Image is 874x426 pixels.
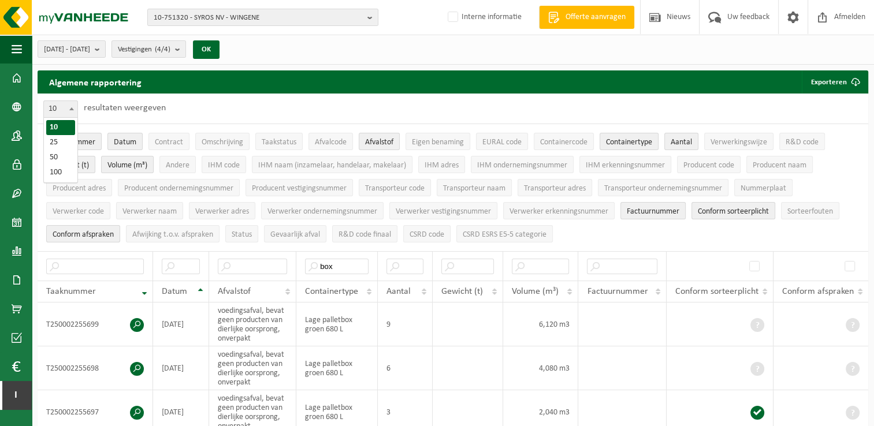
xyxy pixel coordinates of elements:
button: IHM erkenningsnummerIHM erkenningsnummer: Activate to sort [579,156,671,173]
span: Conform sorteerplicht [698,207,769,216]
button: Verwerker codeVerwerker code: Activate to sort [46,202,110,219]
span: 10 [43,100,78,118]
span: Datum [114,138,136,147]
span: CSRD ESRS E5-5 categorie [463,230,546,239]
span: Verwerkingswijze [711,138,767,147]
span: Verwerker erkenningsnummer [509,207,608,216]
span: EURAL code [482,138,522,147]
label: Interne informatie [445,9,522,26]
button: EURAL codeEURAL code: Activate to sort [476,133,528,150]
span: Factuurnummer [627,207,679,216]
span: Producent code [683,161,734,170]
td: T250002255699 [38,302,153,346]
button: Vestigingen(4/4) [111,40,186,58]
button: SorteerfoutenSorteerfouten: Activate to sort [781,202,839,219]
td: 9 [378,302,433,346]
span: Vestigingen [118,41,170,58]
button: Producent naamProducent naam: Activate to sort [746,156,813,173]
span: Afvalcode [315,138,347,147]
button: Exporteren [802,70,867,94]
button: FactuurnummerFactuurnummer: Activate to sort [620,202,686,219]
button: Transporteur ondernemingsnummerTransporteur ondernemingsnummer : Activate to sort [598,179,728,196]
span: Containertype [305,287,358,296]
span: Producent adres [53,184,106,193]
button: CSRD codeCSRD code: Activate to sort [403,225,451,242]
td: voedingsafval, bevat geen producten van dierlijke oorsprong, onverpakt [209,346,297,390]
button: Transporteur naamTransporteur naam: Activate to sort [437,179,512,196]
td: [DATE] [153,302,209,346]
td: voedingsafval, bevat geen producten van dierlijke oorsprong, onverpakt [209,302,297,346]
span: Taaknummer [46,287,96,296]
button: Verwerker naamVerwerker naam: Activate to sort [116,202,183,219]
span: Transporteur naam [443,184,505,193]
span: IHM naam (inzamelaar, handelaar, makelaar) [258,161,406,170]
td: 6 [378,346,433,390]
a: Offerte aanvragen [539,6,634,29]
button: Producent codeProducent code: Activate to sort [677,156,741,173]
span: IHM erkenningsnummer [586,161,665,170]
span: Verwerker naam [122,207,177,216]
span: Afvalstof [218,287,251,296]
td: Lage palletbox groen 680 L [296,302,378,346]
span: Volume (m³) [512,287,559,296]
span: IHM adres [425,161,459,170]
button: 10-751320 - SYROS NV - WINGENE [147,9,378,26]
span: Volume (m³) [107,161,147,170]
button: R&D code finaalR&amp;D code finaal: Activate to sort [332,225,397,242]
span: Transporteur adres [524,184,586,193]
button: AndereAndere: Activate to sort [159,156,196,173]
button: AfvalcodeAfvalcode: Activate to sort [308,133,353,150]
button: OK [193,40,220,59]
span: Nummerplaat [741,184,786,193]
span: Verwerker code [53,207,104,216]
span: Afvalstof [365,138,393,147]
span: Afwijking t.o.v. afspraken [132,230,213,239]
span: Aantal [671,138,692,147]
button: DatumDatum: Activate to sort [107,133,143,150]
span: Producent vestigingsnummer [252,184,347,193]
li: 100 [46,165,75,180]
button: ContainercodeContainercode: Activate to sort [534,133,594,150]
button: IHM naam (inzamelaar, handelaar, makelaar)IHM naam (inzamelaar, handelaar, makelaar): Activate to... [252,156,412,173]
button: ContractContract: Activate to sort [148,133,189,150]
span: R&D code [786,138,819,147]
span: 10 [44,101,77,117]
span: Omschrijving [202,138,243,147]
button: Transporteur codeTransporteur code: Activate to sort [359,179,431,196]
count: (4/4) [155,46,170,53]
span: Containertype [606,138,652,147]
label: resultaten weergeven [84,103,166,113]
li: 25 [46,135,75,150]
button: Producent ondernemingsnummerProducent ondernemingsnummer: Activate to sort [118,179,240,196]
span: Producent ondernemingsnummer [124,184,233,193]
span: Verwerker ondernemingsnummer [267,207,377,216]
span: Status [232,230,252,239]
button: TaakstatusTaakstatus: Activate to sort [255,133,303,150]
h2: Algemene rapportering [38,70,153,94]
span: Factuurnummer [587,287,648,296]
span: Conform afspraken [782,287,854,296]
span: Datum [162,287,187,296]
span: Contract [155,138,183,147]
button: IHM ondernemingsnummerIHM ondernemingsnummer: Activate to sort [471,156,574,173]
button: [DATE] - [DATE] [38,40,106,58]
span: Eigen benaming [412,138,464,147]
span: [DATE] - [DATE] [44,41,90,58]
span: IHM ondernemingsnummer [477,161,567,170]
button: Verwerker adresVerwerker adres: Activate to sort [189,202,255,219]
button: Verwerker vestigingsnummerVerwerker vestigingsnummer: Activate to sort [389,202,497,219]
span: Containercode [540,138,587,147]
span: Gevaarlijk afval [270,230,320,239]
button: Verwerker erkenningsnummerVerwerker erkenningsnummer: Activate to sort [503,202,615,219]
button: Verwerker ondernemingsnummerVerwerker ondernemingsnummer: Activate to sort [261,202,384,219]
li: 50 [46,150,75,165]
span: Offerte aanvragen [563,12,628,23]
button: CSRD ESRS E5-5 categorieCSRD ESRS E5-5 categorie: Activate to sort [456,225,553,242]
button: NummerplaatNummerplaat: Activate to sort [734,179,793,196]
td: 6,120 m3 [503,302,579,346]
span: Producent naam [753,161,806,170]
span: Taakstatus [262,138,296,147]
button: OmschrijvingOmschrijving: Activate to sort [195,133,250,150]
button: Conform afspraken : Activate to sort [46,225,120,242]
button: Producent adresProducent adres: Activate to sort [46,179,112,196]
